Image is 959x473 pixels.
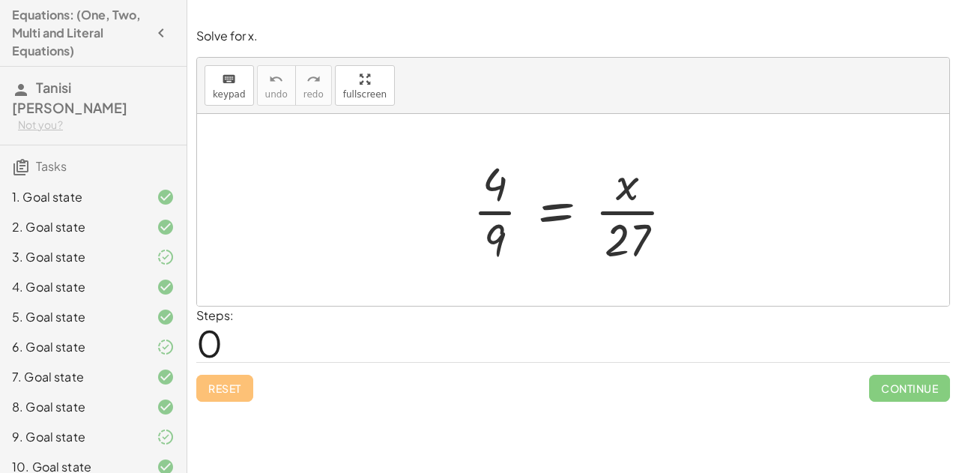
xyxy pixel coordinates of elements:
[18,118,175,133] div: Not you?
[335,65,395,106] button: fullscreen
[12,368,133,386] div: 7. Goal state
[196,320,223,366] span: 0
[269,70,283,88] i: undo
[295,65,332,106] button: redoredo
[343,89,387,100] span: fullscreen
[12,428,133,446] div: 9. Goal state
[303,89,324,100] span: redo
[157,338,175,356] i: Task finished and part of it marked as correct.
[257,65,296,106] button: undoundo
[12,308,133,326] div: 5. Goal state
[306,70,321,88] i: redo
[196,307,234,323] label: Steps:
[12,188,133,206] div: 1. Goal state
[196,28,950,45] p: Solve for x.
[36,158,67,174] span: Tasks
[12,278,133,296] div: 4. Goal state
[12,6,148,60] h4: Equations: (One, Two, Multi and Literal Equations)
[157,248,175,266] i: Task finished and part of it marked as correct.
[157,278,175,296] i: Task finished and correct.
[205,65,254,106] button: keyboardkeypad
[157,308,175,326] i: Task finished and correct.
[213,89,246,100] span: keypad
[222,70,236,88] i: keyboard
[157,428,175,446] i: Task finished and part of it marked as correct.
[157,218,175,236] i: Task finished and correct.
[12,79,127,116] span: Tanisi [PERSON_NAME]
[12,218,133,236] div: 2. Goal state
[157,188,175,206] i: Task finished and correct.
[12,248,133,266] div: 3. Goal state
[12,398,133,416] div: 8. Goal state
[157,368,175,386] i: Task finished and correct.
[265,89,288,100] span: undo
[12,338,133,356] div: 6. Goal state
[157,398,175,416] i: Task finished and correct.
